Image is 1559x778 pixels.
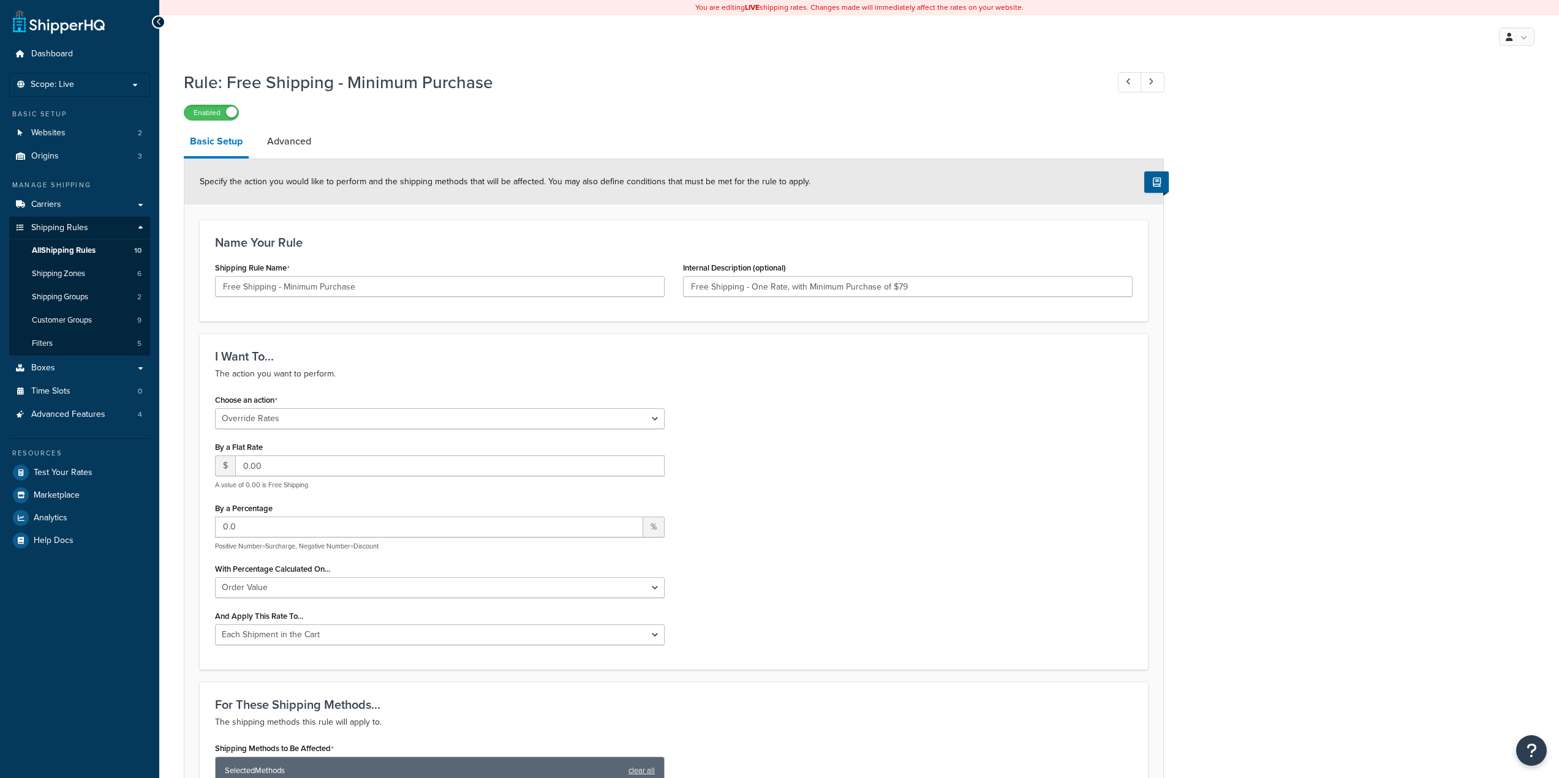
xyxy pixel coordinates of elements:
a: Shipping Rules [9,217,150,239]
a: Test Your Rates [9,462,150,484]
span: Help Docs [34,536,74,546]
label: With Percentage Calculated On... [215,564,330,574]
p: The action you want to perform. [215,367,1133,381]
li: Shipping Groups [9,286,150,309]
label: Shipping Methods to Be Affected [215,744,334,754]
div: Resources [9,448,150,458]
span: Filters [32,339,53,349]
label: Shipping Rule Name [215,263,290,273]
span: Specify the action you would like to perform and the shipping methods that will be affected. You ... [200,175,810,188]
span: Shipping Rules [31,223,88,233]
li: Advanced Features [9,403,150,426]
li: Websites [9,122,150,144]
h3: I Want To... [215,350,1133,363]
span: 2 [138,128,142,138]
a: Basic Setup [184,127,249,159]
li: Shipping Rules [9,217,150,356]
span: Time Slots [31,386,70,397]
a: Boxes [9,357,150,380]
span: Advanced Features [31,410,105,420]
button: Show Help Docs [1144,171,1169,193]
a: Help Docs [9,529,150,552]
span: 2 [137,292,142,302]
span: 9 [137,315,142,326]
span: 6 [137,269,142,279]
span: Dashboard [31,49,73,59]
label: Enabled [184,105,238,120]
div: Basic Setup [9,109,150,119]
label: And Apply This Rate To... [215,612,303,621]
li: Origins [9,145,150,168]
h1: Rule: Free Shipping - Minimum Purchase [184,70,1095,94]
label: By a Percentage [215,504,273,513]
span: 10 [134,245,142,256]
label: Choose an action [215,395,277,405]
a: Marketplace [9,484,150,506]
span: 0 [138,386,142,397]
a: Analytics [9,507,150,529]
a: Advanced Features4 [9,403,150,426]
a: Next Record [1141,72,1165,92]
span: Shipping Zones [32,269,85,279]
p: Positive Number=Surcharge, Negative Number=Discount [215,542,665,551]
span: Boxes [31,363,55,373]
a: Filters5 [9,332,150,355]
label: Internal Description (optional) [683,263,786,272]
span: 5 [137,339,142,349]
p: A value of 0.00 is Free Shipping [215,481,665,490]
div: Manage Shipping [9,180,150,190]
a: Customer Groups9 [9,309,150,332]
span: Analytics [34,513,67,523]
span: Marketplace [34,490,80,501]
a: Carriers [9,193,150,216]
span: Test Your Rates [34,468,92,478]
span: Carriers [31,200,61,210]
span: % [643,517,665,537]
a: AllShipping Rules10 [9,239,150,262]
span: Websites [31,128,66,138]
li: Shipping Zones [9,263,150,285]
span: 4 [138,410,142,420]
a: Shipping Zones6 [9,263,150,285]
a: Websites2 [9,122,150,144]
h3: Name Your Rule [215,236,1133,249]
span: Shipping Groups [32,292,88,302]
li: Time Slots [9,380,150,403]
li: Filters [9,332,150,355]
a: Time Slots0 [9,380,150,403]
a: Advanced [261,127,317,156]
span: All Shipping Rules [32,245,96,256]
a: Shipping Groups2 [9,286,150,309]
span: Customer Groups [32,315,92,326]
span: Origins [31,151,59,162]
label: By a Flat Rate [215,443,263,452]
span: Scope: Live [31,80,74,90]
span: 3 [138,151,142,162]
li: Customer Groups [9,309,150,332]
a: Previous Record [1118,72,1142,92]
b: LIVE [745,2,760,13]
p: The shipping methods this rule will apply to. [215,715,1133,730]
a: Origins3 [9,145,150,168]
span: $ [215,455,235,476]
a: Dashboard [9,43,150,65]
button: Open Resource Center [1516,735,1547,766]
h3: For These Shipping Methods... [215,698,1133,711]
